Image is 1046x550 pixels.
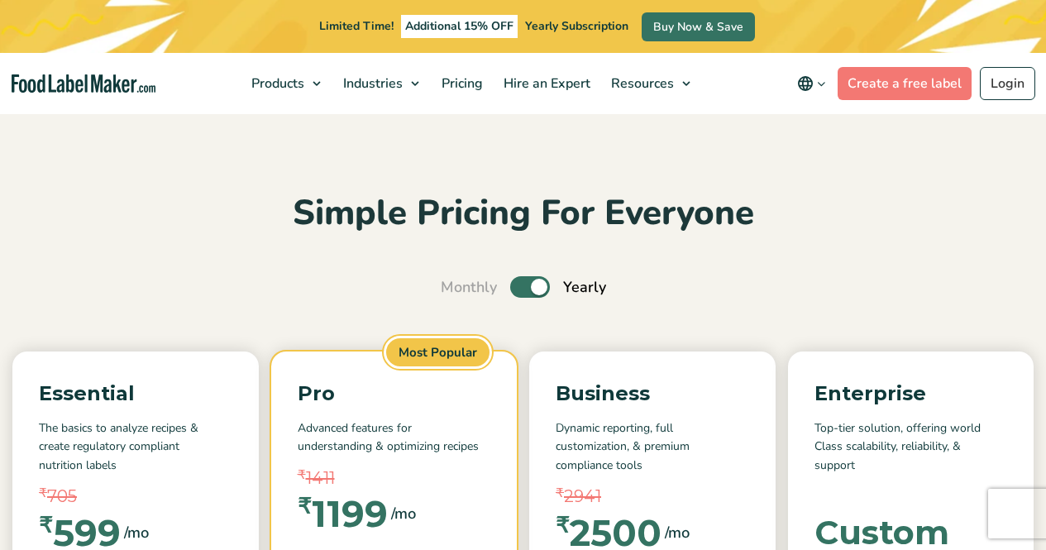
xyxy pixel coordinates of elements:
[838,67,972,100] a: Create a free label
[241,53,329,114] a: Products
[298,378,491,409] p: Pro
[47,484,77,509] span: 705
[12,191,1034,237] h2: Simple Pricing For Everyone
[564,484,601,509] span: 2941
[441,276,497,299] span: Monthly
[298,419,491,457] p: Advanced features for understanding & optimizing recipes
[338,74,404,93] span: Industries
[814,378,1008,409] p: Enterprise
[39,484,47,503] span: ₹
[298,495,388,532] div: 1199
[494,53,597,114] a: Hire an Expert
[432,53,490,114] a: Pricing
[642,12,755,41] a: Buy Now & Save
[525,18,628,34] span: Yearly Subscription
[437,74,485,93] span: Pricing
[401,15,518,38] span: Additional 15% OFF
[39,419,232,475] p: The basics to analyze recipes & create regulatory compliant nutrition labels
[980,67,1035,100] a: Login
[499,74,592,93] span: Hire an Expert
[298,466,306,485] span: ₹
[391,502,416,525] span: /mo
[601,53,699,114] a: Resources
[563,276,606,299] span: Yearly
[814,419,1008,475] p: Top-tier solution, offering world Class scalability, reliability, & support
[39,378,232,409] p: Essential
[306,466,335,490] span: 1411
[319,18,394,34] span: Limited Time!
[246,74,306,93] span: Products
[298,495,312,517] span: ₹
[124,521,149,544] span: /mo
[556,484,564,503] span: ₹
[556,514,570,536] span: ₹
[814,516,949,549] div: Custom
[665,521,690,544] span: /mo
[39,514,53,536] span: ₹
[556,419,749,475] p: Dynamic reporting, full customization, & premium compliance tools
[333,53,427,114] a: Industries
[384,336,492,370] span: Most Popular
[556,378,749,409] p: Business
[606,74,676,93] span: Resources
[510,276,550,298] label: Toggle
